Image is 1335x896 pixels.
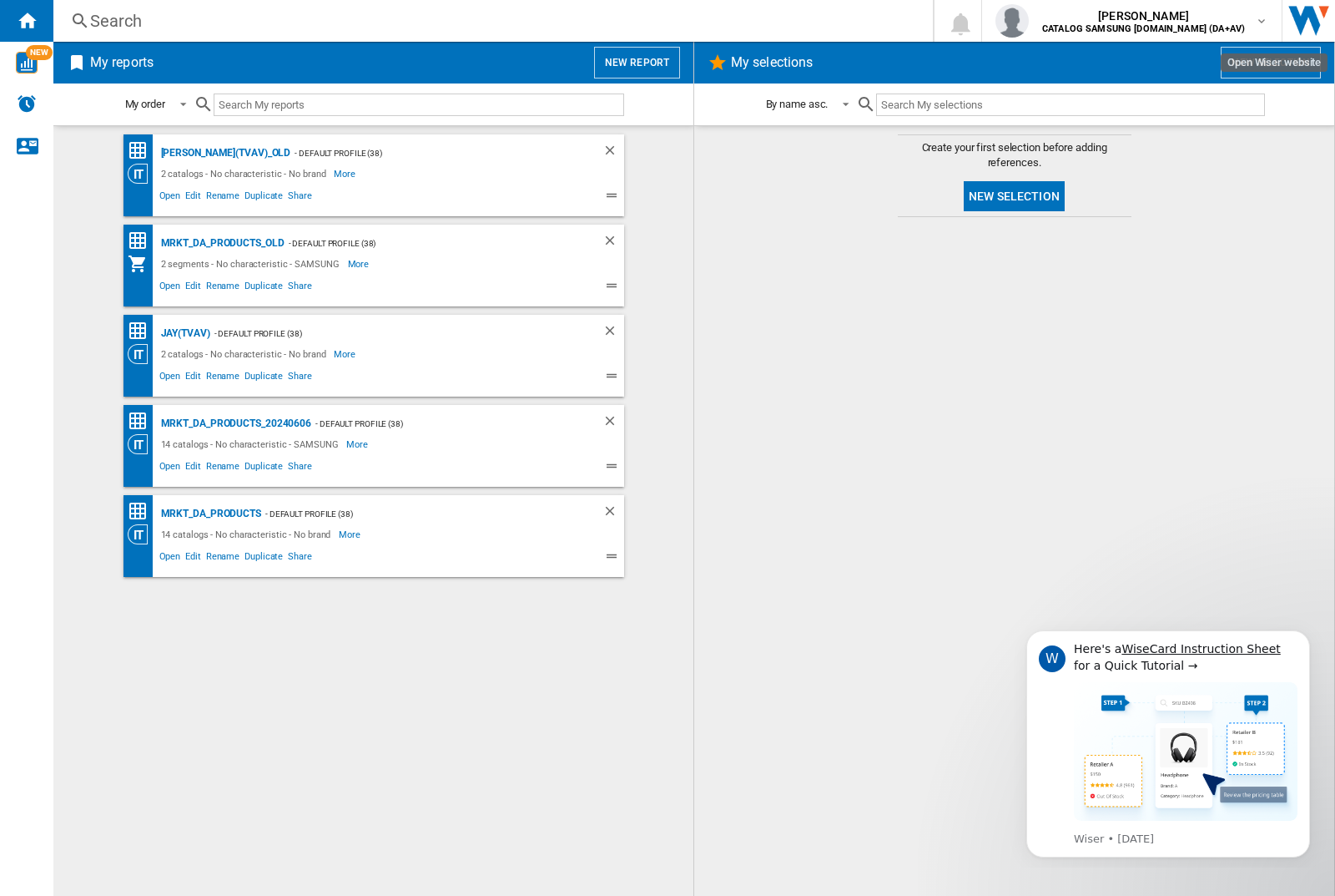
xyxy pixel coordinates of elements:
[242,549,285,569] span: Duplicate
[285,549,315,569] span: Share
[285,458,315,478] span: Share
[17,94,37,114] img: alerts-logo.svg
[290,143,568,164] div: - Default profile (38)
[128,230,157,251] div: Price Matrix
[339,524,363,544] span: More
[128,411,157,432] div: Price Matrix
[898,140,1131,170] span: Create your first selection before adding references.
[876,94,1264,116] input: Search My selections
[285,233,569,254] div: - Default profile (38)
[1001,615,1335,868] iframe: Intercom notifications message
[128,140,157,161] div: Price Matrix
[157,413,312,434] div: MRKT_DA_PRODUCTS_20240606
[346,434,370,454] span: More
[157,504,261,524] div: MRKT_DA_PRODUCTS
[183,278,204,298] span: Edit
[285,368,315,388] span: Share
[348,254,372,274] span: More
[242,278,285,298] span: Duplicate
[183,368,204,388] span: Edit
[261,504,569,524] div: - Default profile (38)
[285,278,315,298] span: Share
[157,323,210,344] div: JAY(TVAV)
[157,254,348,274] div: 2 segments - No characteristic - SAMSUNG
[183,188,204,208] span: Edit
[157,458,184,478] span: Open
[995,4,1029,38] img: profile.jpg
[594,47,680,78] button: New report
[128,501,157,522] div: Price Matrix
[157,368,184,388] span: Open
[334,164,358,184] span: More
[728,47,816,78] h2: My selections
[204,549,242,569] span: Rename
[602,143,624,164] div: Delete
[602,504,624,524] div: Delete
[766,98,829,110] div: By name asc.
[157,188,184,208] span: Open
[1042,8,1245,24] span: [PERSON_NAME]
[242,368,285,388] span: Duplicate
[128,254,157,274] div: My Assortment
[157,164,335,184] div: 2 catalogs - No characteristic - No brand
[125,98,165,110] div: My order
[157,233,285,254] div: MRKT_DA_PRODUCTS_OLD
[128,434,157,454] div: Category View
[157,434,347,454] div: 14 catalogs - No characteristic - SAMSUNG
[964,181,1065,211] button: New selection
[26,45,53,60] span: NEW
[1042,23,1245,34] b: CATALOG SAMSUNG [DOMAIN_NAME] (DA+AV)
[242,188,285,208] span: Duplicate
[157,524,340,544] div: 14 catalogs - No characteristic - No brand
[1221,47,1321,78] button: New selection
[334,344,358,364] span: More
[128,344,157,364] div: Category View
[128,321,157,342] div: Price Matrix
[87,47,157,78] h2: My reports
[214,94,624,116] input: Search My reports
[90,9,889,33] div: Search
[204,278,242,298] span: Rename
[157,278,184,298] span: Open
[157,549,184,569] span: Open
[157,143,291,164] div: [PERSON_NAME](TVAV)_old
[602,323,624,344] div: Delete
[204,188,242,208] span: Rename
[311,413,568,434] div: - Default profile (38)
[602,233,624,254] div: Delete
[157,344,335,364] div: 2 catalogs - No characteristic - No brand
[128,164,157,184] div: Category View
[204,458,242,478] span: Rename
[128,524,157,544] div: Category View
[183,549,204,569] span: Edit
[16,52,38,73] img: wise-card.svg
[204,368,242,388] span: Rename
[210,323,569,344] div: - Default profile (38)
[285,188,315,208] span: Share
[242,458,285,478] span: Duplicate
[602,413,624,434] div: Delete
[183,458,204,478] span: Edit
